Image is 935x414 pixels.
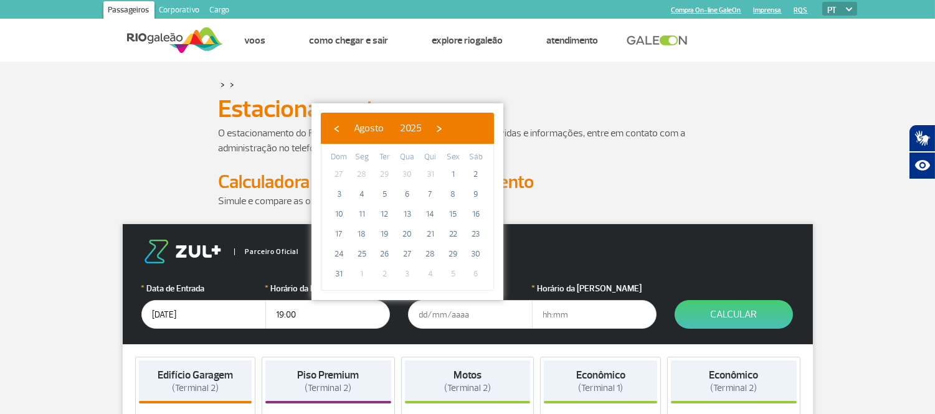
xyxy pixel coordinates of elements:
a: Voos [245,34,266,47]
a: RQS [794,6,808,14]
span: 30 [397,164,417,184]
a: Cargo [205,1,235,21]
span: 26 [374,244,394,264]
th: weekday [373,151,396,164]
span: 28 [420,244,440,264]
h1: Estacionamento [219,98,717,120]
span: 25 [352,244,372,264]
span: 2 [466,164,486,184]
span: 16 [466,204,486,224]
a: Imprensa [754,6,782,14]
span: 10 [329,204,349,224]
a: Passageiros [103,1,154,21]
span: 28 [352,164,372,184]
span: 18 [352,224,372,244]
span: 27 [329,164,349,184]
span: (Terminal 2) [305,382,351,394]
button: 2025 [392,119,430,138]
button: › [430,119,449,138]
span: 31 [420,164,440,184]
span: 14 [420,204,440,224]
span: 29 [443,244,463,264]
strong: Piso Premium [297,369,359,382]
a: Compra On-line GaleOn [672,6,741,14]
a: > [221,77,225,92]
span: 30 [466,244,486,264]
span: 3 [329,184,349,204]
span: (Terminal 2) [172,382,219,394]
h2: Calculadora de Tarifa do Estacionamento [219,171,717,194]
span: 1 [352,264,372,284]
input: dd/mm/aaaa [141,300,266,329]
label: Horário da [PERSON_NAME] [532,282,657,295]
span: 24 [329,244,349,264]
span: 19 [374,224,394,244]
span: 2025 [400,122,422,134]
button: ‹ [327,119,346,138]
span: 9 [466,184,486,204]
span: 3 [397,264,417,284]
label: Horário da Entrada [265,282,390,295]
span: (Terminal 2) [710,382,757,394]
span: 5 [374,184,394,204]
p: O estacionamento do RIOgaleão é administrado pela Estapar. Para dúvidas e informações, entre em c... [219,126,717,156]
span: 4 [420,264,440,284]
span: (Terminal 2) [444,382,491,394]
img: logo-zul.png [141,240,224,263]
input: hh:mm [265,300,390,329]
span: 23 [466,224,486,244]
th: weekday [328,151,351,164]
span: 29 [374,164,394,184]
span: 6 [466,264,486,284]
span: Parceiro Oficial [234,248,298,255]
span: 5 [443,264,463,284]
input: hh:mm [532,300,657,329]
span: 15 [443,204,463,224]
a: > [230,77,235,92]
span: 21 [420,224,440,244]
bs-datepicker-navigation-view: ​ ​ ​ [327,120,449,133]
a: Explore RIOgaleão [432,34,503,47]
span: 27 [397,244,417,264]
button: Abrir recursos assistivos. [909,152,935,179]
span: 11 [352,204,372,224]
span: 1 [443,164,463,184]
strong: Econômico [709,369,758,382]
span: 13 [397,204,417,224]
span: 31 [329,264,349,284]
span: 7 [420,184,440,204]
a: Como chegar e sair [310,34,389,47]
span: 12 [374,204,394,224]
div: Plugin de acessibilidade da Hand Talk. [909,125,935,179]
button: Agosto [346,119,392,138]
p: Simule e compare as opções. [219,194,717,209]
bs-datepicker-container: calendar [311,103,503,300]
span: 6 [397,184,417,204]
th: weekday [396,151,419,164]
span: 22 [443,224,463,244]
input: dd/mm/aaaa [408,300,533,329]
th: weekday [419,151,442,164]
a: Atendimento [547,34,599,47]
span: 4 [352,184,372,204]
span: 8 [443,184,463,204]
th: weekday [464,151,487,164]
strong: Econômico [576,369,625,382]
label: Data de Entrada [141,282,266,295]
span: Agosto [354,122,384,134]
button: Abrir tradutor de língua de sinais. [909,125,935,152]
button: Calcular [675,300,793,329]
span: 2 [374,264,394,284]
a: Corporativo [154,1,205,21]
span: 17 [329,224,349,244]
th: weekday [351,151,374,164]
span: (Terminal 1) [578,382,623,394]
span: 20 [397,224,417,244]
th: weekday [442,151,465,164]
strong: Motos [453,369,482,382]
strong: Edifício Garagem [158,369,233,382]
